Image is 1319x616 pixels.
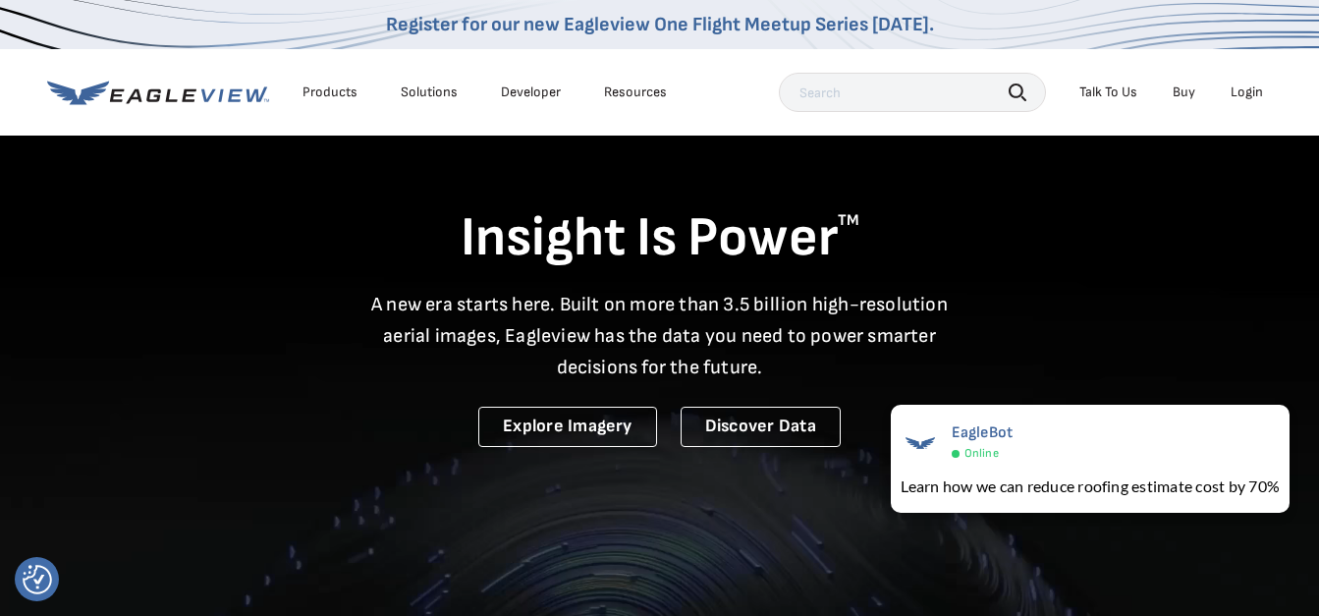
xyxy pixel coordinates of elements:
[478,407,657,447] a: Explore Imagery
[23,565,52,594] button: Consent Preferences
[386,13,934,36] a: Register for our new Eagleview One Flight Meetup Series [DATE].
[604,84,667,101] div: Resources
[1079,84,1137,101] div: Talk To Us
[1173,84,1195,101] a: Buy
[964,446,999,461] span: Online
[501,84,561,101] a: Developer
[952,423,1014,442] span: EagleBot
[681,407,841,447] a: Discover Data
[302,84,357,101] div: Products
[23,565,52,594] img: Revisit consent button
[901,423,940,463] img: EagleBot
[901,475,1280,498] div: Learn how we can reduce roofing estimate cost by 70%
[359,289,961,383] p: A new era starts here. Built on more than 3.5 billion high-resolution aerial images, Eagleview ha...
[1231,84,1263,101] div: Login
[47,204,1273,273] h1: Insight Is Power
[779,73,1046,112] input: Search
[838,211,859,230] sup: TM
[401,84,458,101] div: Solutions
